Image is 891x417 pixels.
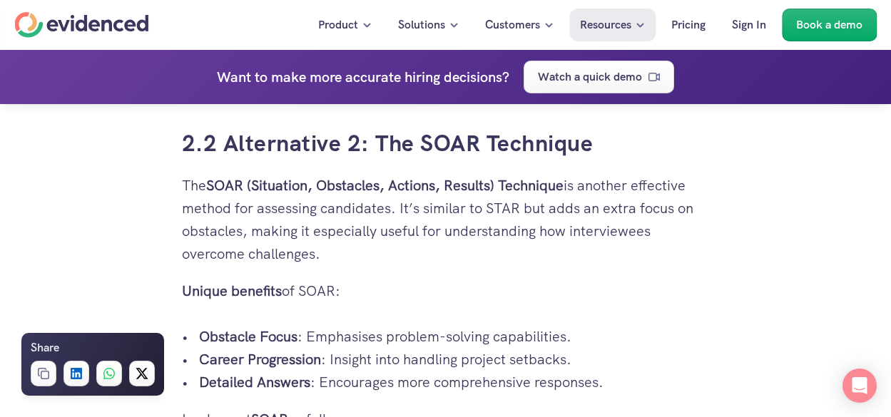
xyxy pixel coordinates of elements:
[199,350,321,369] strong: Career Progression
[182,174,710,265] p: The is another effective method for assessing candidates. It’s similar to STAR but adds an extra ...
[782,9,877,41] a: Book a demo
[398,16,445,34] p: Solutions
[14,12,148,38] a: Home
[524,61,674,93] a: Watch a quick demo
[796,16,862,34] p: Book a demo
[732,16,766,34] p: Sign In
[485,16,540,34] p: Customers
[721,9,777,41] a: Sign In
[217,66,509,88] h4: Want to make more accurate hiring decisions?
[182,128,594,158] a: 2.2 Alternative 2: The SOAR Technique
[661,9,716,41] a: Pricing
[199,371,710,393] p: : Encourages more comprehensive responses.
[31,339,59,357] h6: Share
[538,68,642,86] p: Watch a quick demo
[182,279,710,302] p: of SOAR:
[199,325,710,348] p: : Emphasises problem-solving capabilities.
[182,282,282,300] strong: Unique benefits
[199,327,297,346] strong: Obstacle Focus
[580,16,631,34] p: Resources
[318,16,358,34] p: Product
[671,16,706,34] p: Pricing
[206,176,564,195] strong: SOAR (Situation, Obstacles, Actions, Results) Technique
[842,369,877,403] div: Open Intercom Messenger
[199,348,710,371] p: : Insight into handling project setbacks.
[199,373,310,391] strong: Detailed Answers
